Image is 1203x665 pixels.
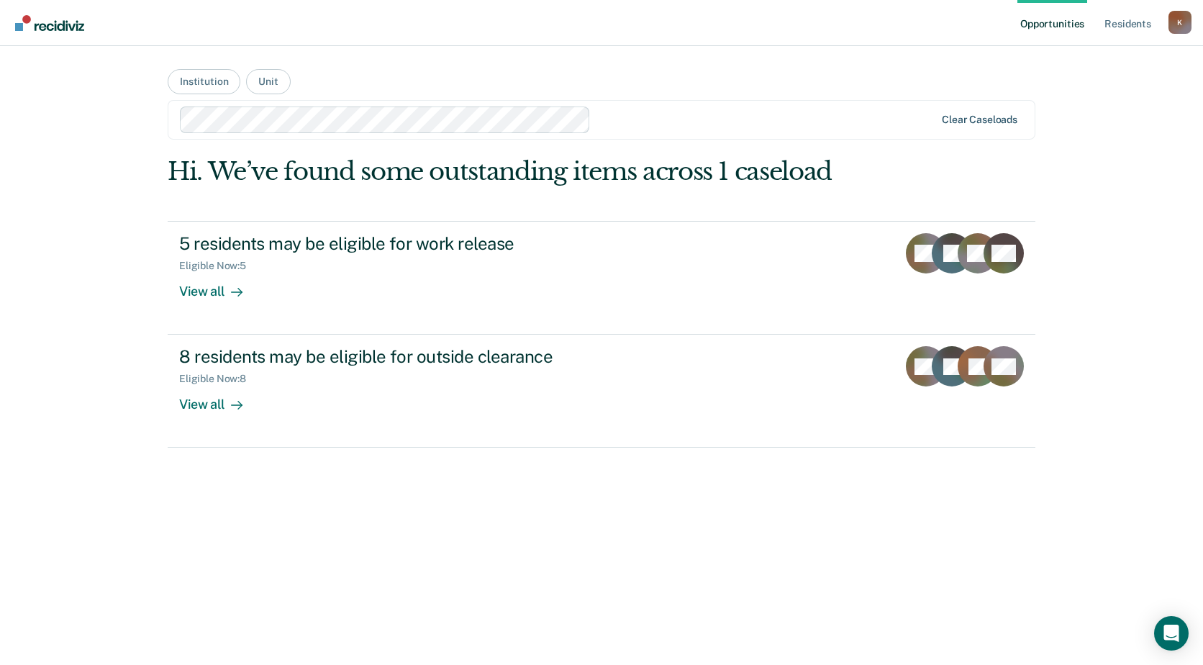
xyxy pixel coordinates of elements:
[942,114,1017,126] div: Clear caseloads
[1168,11,1191,34] div: K
[168,221,1035,335] a: 5 residents may be eligible for work releaseEligible Now:5View all
[168,69,240,94] button: Institution
[168,157,862,186] div: Hi. We’ve found some outstanding items across 1 caseload
[1154,616,1189,651] div: Open Intercom Messenger
[179,233,684,254] div: 5 residents may be eligible for work release
[15,15,84,31] img: Recidiviz
[179,385,260,413] div: View all
[168,335,1035,448] a: 8 residents may be eligible for outside clearanceEligible Now:8View all
[179,260,258,272] div: Eligible Now : 5
[1168,11,1191,34] button: Profile dropdown button
[179,346,684,367] div: 8 residents may be eligible for outside clearance
[179,272,260,300] div: View all
[246,69,290,94] button: Unit
[179,373,258,385] div: Eligible Now : 8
